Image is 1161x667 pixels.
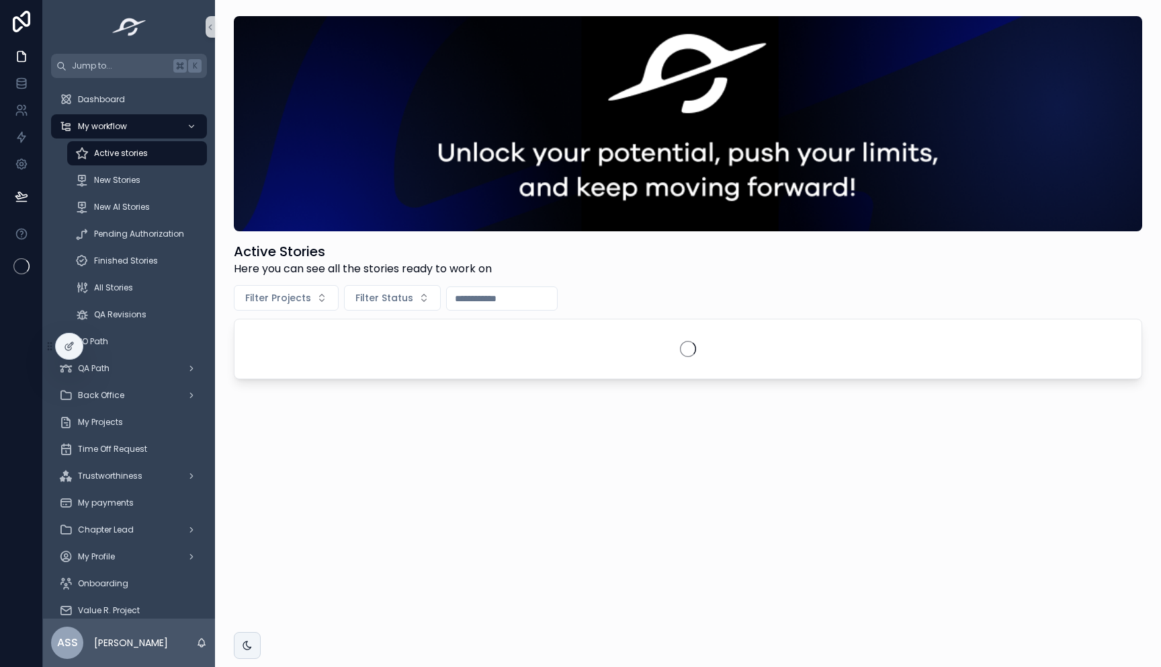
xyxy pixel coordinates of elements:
span: New Stories [94,175,140,186]
span: Dashboard [78,94,125,105]
a: Dashboard [51,87,207,112]
span: My workflow [78,121,127,132]
div: scrollable content [43,78,215,619]
span: K [189,61,200,71]
a: All Stories [67,276,207,300]
span: Value R. Project [78,605,140,616]
img: App logo [108,16,150,38]
span: Active stories [94,148,148,159]
p: [PERSON_NAME] [94,636,168,650]
span: Finished Stories [94,256,158,266]
a: My workflow [51,114,207,139]
a: Onboarding [51,572,207,596]
a: Active stories [67,141,207,165]
span: My payments [78,498,134,508]
a: Back Office [51,383,207,407]
span: QA Revisions [94,309,146,320]
a: Pending Authorization [67,222,207,246]
span: My Profile [78,551,115,562]
span: All Stories [94,282,133,293]
span: Onboarding [78,578,128,589]
span: My Projects [78,417,123,428]
a: Trustworthiness [51,464,207,488]
a: My payments [51,491,207,515]
a: Time Off Request [51,437,207,461]
a: My Profile [51,545,207,569]
span: Trustworthiness [78,471,142,481]
span: Time Off Request [78,444,147,455]
span: Filter Projects [245,291,311,305]
a: New AI Stories [67,195,207,219]
a: Finished Stories [67,249,207,273]
span: Chapter Lead [78,524,134,535]
h1: Active Stories [234,242,492,261]
span: QA Path [78,363,110,374]
a: QA Revisions [67,303,207,327]
button: Select Button [234,285,339,311]
span: Here you can see all the stories ready to work on [234,261,492,277]
a: New Stories [67,168,207,192]
span: Pending Authorization [94,229,184,239]
span: PO Path [78,336,108,347]
a: QA Path [51,356,207,381]
a: My Projects [51,410,207,434]
span: New AI Stories [94,202,150,212]
span: ASS [57,635,78,651]
a: Chapter Lead [51,518,207,542]
button: Jump to...K [51,54,207,78]
span: Jump to... [72,61,168,71]
span: Filter Status [355,291,413,305]
a: PO Path [51,329,207,354]
a: Value R. Project [51,598,207,623]
button: Select Button [344,285,441,311]
span: Back Office [78,390,124,401]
